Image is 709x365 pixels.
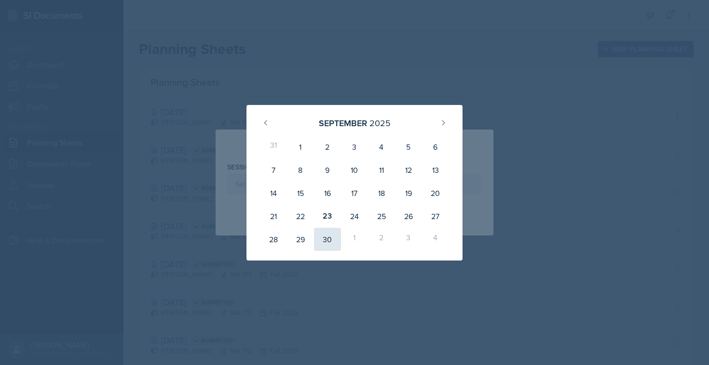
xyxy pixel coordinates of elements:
div: 3 [341,135,368,158]
div: 26 [395,205,422,228]
div: 7 [260,158,287,182]
div: 5 [395,135,422,158]
div: 24 [341,205,368,228]
div: 28 [260,228,287,251]
div: 18 [368,182,395,205]
div: 13 [422,158,449,182]
div: 17 [341,182,368,205]
div: 16 [314,182,341,205]
div: 15 [287,182,314,205]
div: 8 [287,158,314,182]
div: 2025 [369,117,391,130]
div: 23 [314,205,341,228]
div: 3 [395,228,422,251]
div: 1 [341,228,368,251]
div: 4 [368,135,395,158]
div: 31 [260,135,287,158]
div: 10 [341,158,368,182]
div: 27 [422,205,449,228]
div: 12 [395,158,422,182]
div: 21 [260,205,287,228]
div: 11 [368,158,395,182]
div: 22 [287,205,314,228]
div: 4 [422,228,449,251]
div: September [319,117,367,130]
div: 2 [314,135,341,158]
div: 2 [368,228,395,251]
div: 25 [368,205,395,228]
div: 19 [395,182,422,205]
div: 30 [314,228,341,251]
div: 6 [422,135,449,158]
div: 20 [422,182,449,205]
div: 9 [314,158,341,182]
div: 1 [287,135,314,158]
div: 29 [287,228,314,251]
div: 14 [260,182,287,205]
